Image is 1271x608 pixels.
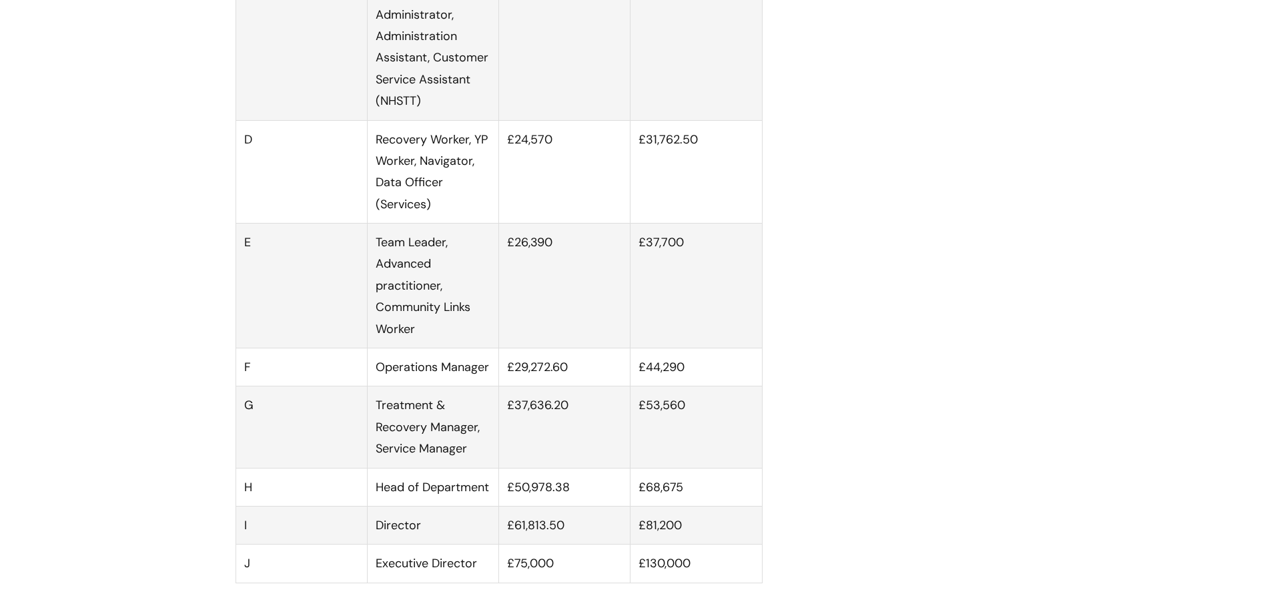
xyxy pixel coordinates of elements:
td: £37,636.20 [499,386,630,468]
td: £26,390 [499,224,630,348]
td: £81,200 [630,506,762,544]
td: £29,272.60 [499,348,630,386]
td: I [236,506,367,544]
td: £53,560 [630,386,762,468]
td: £31,762.50 [630,120,762,224]
td: Head of Department [367,468,498,506]
td: D [236,120,367,224]
td: J [236,545,367,583]
td: Recovery Worker, YP Worker, Navigator, Data Officer (Services) [367,120,498,224]
td: £37,700 [630,224,762,348]
td: Treatment & Recovery Manager, Service Manager [367,386,498,468]
td: H [236,468,367,506]
td: £75,000 [499,545,630,583]
td: Operations Manager [367,348,498,386]
td: £61,813.50 [499,506,630,544]
td: Executive Director [367,545,498,583]
td: £130,000 [630,545,762,583]
td: E [236,224,367,348]
td: Team Leader, Advanced practitioner, Community Links Worker [367,224,498,348]
td: F [236,348,367,386]
td: Director [367,506,498,544]
td: G [236,386,367,468]
td: £44,290 [630,348,762,386]
td: £24,570 [499,120,630,224]
td: £68,675 [630,468,762,506]
td: £50,978.38 [499,468,630,506]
